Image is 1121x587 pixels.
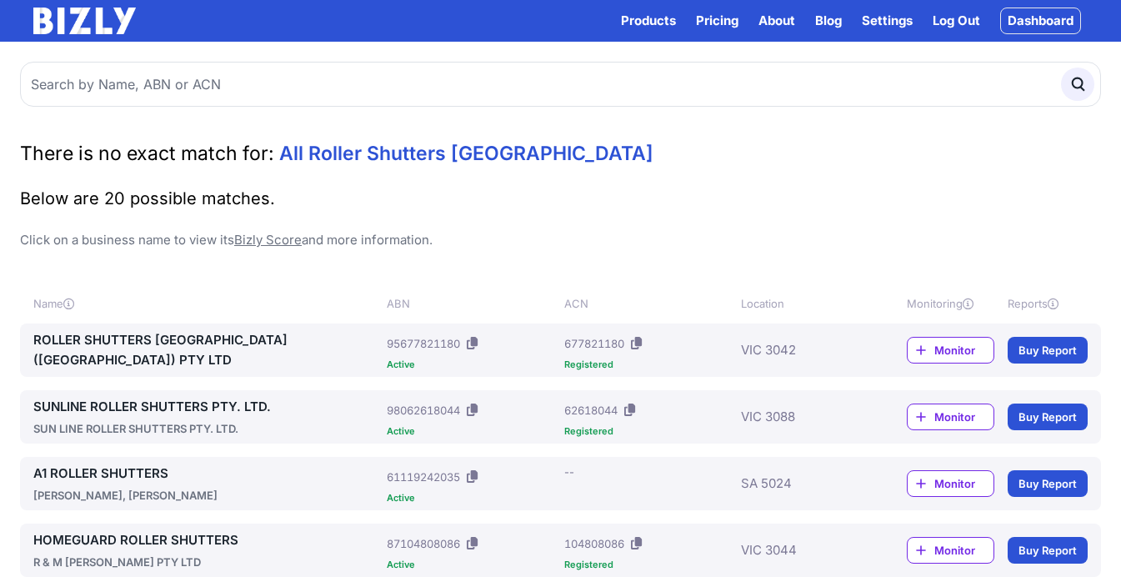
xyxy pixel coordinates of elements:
[741,295,867,312] div: Location
[564,360,734,369] div: Registered
[741,464,867,504] div: SA 5024
[33,295,380,312] div: Name
[387,295,557,312] div: ABN
[907,404,994,430] a: Monitor
[387,535,460,552] div: 87104808086
[279,142,653,165] span: All Roller Shutters [GEOGRAPHIC_DATA]
[20,62,1101,107] input: Search by Name, ABN or ACN
[934,475,993,492] span: Monitor
[1008,470,1088,497] a: Buy Report
[934,342,993,359] span: Monitor
[387,560,557,569] div: Active
[33,554,380,570] div: R & M [PERSON_NAME] PTY LTD
[933,11,980,31] a: Log Out
[564,335,624,352] div: 677821180
[234,232,302,248] a: Bizly Score
[564,535,624,552] div: 104808086
[907,537,994,564] a: Monitor
[934,409,993,425] span: Monitor
[33,464,380,484] a: A1 ROLLER SHUTTERS
[387,427,557,436] div: Active
[564,427,734,436] div: Registered
[564,560,734,569] div: Registered
[33,420,380,437] div: SUN LINE ROLLER SHUTTERS PTY. LTD.
[934,542,993,559] span: Monitor
[907,470,994,497] a: Monitor
[33,330,380,370] a: ROLLER SHUTTERS [GEOGRAPHIC_DATA] ([GEOGRAPHIC_DATA]) PTY LTD
[815,11,842,31] a: Blog
[862,11,913,31] a: Settings
[387,494,557,503] div: Active
[20,188,275,208] span: Below are 20 possible matches.
[20,142,274,165] span: There is no exact match for:
[387,360,557,369] div: Active
[907,337,994,364] a: Monitor
[564,402,618,419] div: 62618044
[564,464,574,480] div: --
[387,402,460,419] div: 98062618044
[33,397,380,417] a: SUNLINE ROLLER SHUTTERS PTY. LTD.
[1000,8,1081,34] a: Dashboard
[907,295,994,312] div: Monitoring
[33,530,380,550] a: HOMEGUARD ROLLER SHUTTERS
[20,230,1101,250] p: Click on a business name to view its and more information.
[564,295,734,312] div: ACN
[1008,337,1088,364] a: Buy Report
[1008,404,1088,430] a: Buy Report
[758,11,795,31] a: About
[1008,295,1088,312] div: Reports
[387,469,460,485] div: 61119242035
[741,397,867,437] div: VIC 3088
[741,530,867,570] div: VIC 3044
[387,335,460,352] div: 95677821180
[621,11,676,31] button: Products
[33,487,380,504] div: [PERSON_NAME], [PERSON_NAME]
[741,330,867,370] div: VIC 3042
[1008,537,1088,564] a: Buy Report
[696,11,738,31] a: Pricing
